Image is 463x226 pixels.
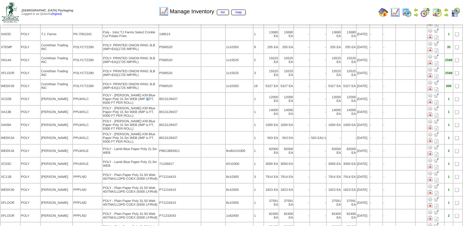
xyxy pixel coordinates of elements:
[434,41,439,46] img: Move
[414,7,419,12] img: arrowleft.gif
[22,9,73,16] span: Logged in as Qctechs
[435,87,439,92] i: Note
[370,54,382,66] td: -
[444,7,449,12] img: arrowleft.gif
[41,145,72,157] td: [PERSON_NAME]
[310,28,326,40] td: -
[159,145,201,157] td: P8013893911
[342,67,356,79] td: 15525 EA
[434,184,439,189] img: Move
[310,119,326,131] td: -
[428,216,433,221] img: Manage Hold
[428,164,433,169] img: Manage Hold
[383,158,395,170] td: -
[428,145,433,150] img: Adjust
[254,158,263,170] td: 1
[103,41,158,53] td: POLY- PRINTED ONION RING 3LB (IMP=EA)(1725 IMP/RL)
[279,67,293,79] td: 15525 EA
[254,119,263,131] td: 1
[370,106,382,118] td: -
[1,184,20,196] td: WEEK30
[428,106,433,111] img: Adjust
[445,97,452,101] div: 1
[428,54,433,59] img: Adjust
[370,67,382,79] td: -
[73,171,102,183] td: PPPLND
[444,12,449,17] img: arrowright.gif
[327,119,341,131] td: 1000 EA
[103,171,158,183] td: POLY - Plain Paper Poly 31.50 Web 40/7NK/LLDPE-COEX (9300 LF/Roll)
[22,9,73,12] span: [DEMOGRAPHIC_DATA] Packaging
[445,45,452,49] div: 35
[103,93,158,105] td: POLY - [PERSON_NAME] #39 Blue Paper Poly 31.5in WEB (IMP is FT, 9300 FT PER ROLL)
[434,119,439,124] img: Move
[370,80,382,92] td: -
[445,123,452,127] div: 1
[21,80,40,92] td: POLY
[428,93,433,98] img: Adjust
[294,171,309,183] td: -
[327,171,341,183] td: 7914 EA
[294,67,309,79] td: -
[41,119,72,131] td: [PERSON_NAME]
[21,106,40,118] td: POLY
[1,132,20,144] td: WEEK34
[428,41,433,46] img: Adjust
[370,132,382,144] td: -
[279,184,293,196] td: 1823 EA
[310,93,326,105] td: -
[21,184,40,196] td: POLY
[21,67,40,79] td: POLY
[294,158,309,170] td: -
[310,54,326,66] td: -
[357,171,369,183] td: [DATE]
[103,119,158,131] td: POLY - [PERSON_NAME] #39 Blue Paper Poly 31.5in WEB (IMP is FT, 9300 FT PER ROLL)
[327,93,341,105] td: 12000 EA
[434,145,439,150] img: Move
[73,93,102,105] td: PPLWXLC
[310,158,326,170] td: -
[428,99,433,104] img: Manage Hold
[21,41,40,53] td: POLY
[21,93,40,105] td: POLY
[21,119,40,131] td: POLY
[264,93,278,105] td: 12000 EA
[434,67,439,72] img: Move
[428,203,433,208] img: Manage Hold
[41,106,72,118] td: [PERSON_NAME]
[21,132,40,144] td: POLY
[435,35,439,40] i: Note
[1,106,20,118] td: XA13B
[383,171,395,183] td: -
[434,80,439,85] img: Move
[264,184,278,196] td: 1823 EA
[103,54,158,66] td: POLY- PRINTED ONION RING 3LB (IMP=EA)(1725 IMP/RL)
[73,80,102,92] td: POLYCTZ280
[1,158,20,170] td: XC03C
[445,58,452,62] div: 2588
[159,93,201,105] td: 8013129437
[1,171,20,183] td: XC11B
[264,119,278,131] td: 1000 EA
[41,67,72,79] td: Corinthian Trading INC
[41,54,72,66] td: Corinthian Trading INC
[342,119,356,131] td: 1000 EA
[428,151,433,156] img: Manage Hold
[103,158,158,170] td: POLY - Lamb Blue Paper Poly 21.5in WEB
[1,93,20,105] td: XC02B
[383,54,395,66] td: -
[370,41,382,53] td: -
[103,145,158,157] td: POLY - Lamb Blue Paper Poly 21.5in WEB
[428,34,433,39] img: Manage Hold
[342,171,356,183] td: 7914 EA
[41,28,72,40] td: T.J. Farms
[428,47,433,52] img: Manage Hold
[41,41,72,53] td: Corinthian Trading INC
[434,106,439,111] img: Move
[21,158,40,170] td: POLY
[451,7,461,17] img: calendarcustomer.gif
[1,41,20,53] td: XTEMP
[1,80,20,92] td: WEEK30
[254,28,263,40] td: 1
[435,113,439,118] i: Note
